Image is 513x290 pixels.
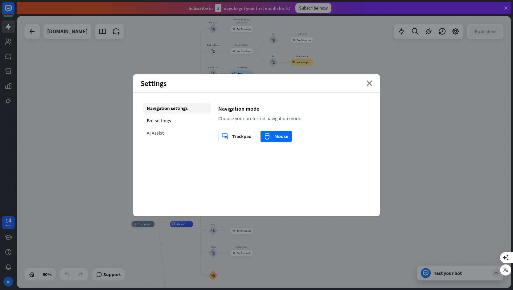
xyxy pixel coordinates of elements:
[2,216,15,229] a: 14 days
[264,133,270,140] i: mouse
[218,105,370,112] div: Navigation mode
[288,32,316,35] div: Thank you!
[133,223,137,226] i: home_2
[5,2,23,21] button: Open LiveChat chat widget
[47,24,88,39] div: ticketing.vvv-venlo.nl
[295,3,331,13] div: Subscribe now
[297,39,311,42] span: Bot Response
[232,50,235,53] i: block_bot_response
[211,72,215,76] i: block_user_input
[469,26,501,37] button: Published
[204,245,222,248] div: Menu
[232,72,236,75] i: builder_tree
[271,38,275,42] i: block_user_input
[204,21,222,24] div: About us
[232,27,235,31] i: block_bot_response
[292,61,296,64] i: block_goto
[228,43,256,47] div: Was it helpful?
[5,218,11,223] div: 14
[237,50,251,53] span: Bot Response
[211,251,215,255] i: block_user_input
[138,223,150,226] span: Start point
[222,131,252,142] div: Trackpad
[261,131,292,142] button: mouseMouse
[211,49,215,53] i: block_user_input
[264,131,288,142] div: Mouse
[204,223,222,226] div: FAQ
[143,103,211,114] div: Navigation settings
[222,133,228,140] i: trackpad
[271,60,275,64] i: block_user_input
[434,270,489,276] div: Test your bot
[228,66,256,69] div: Contact flow
[143,127,211,138] div: AI Assist
[103,269,121,279] span: Support
[232,251,235,255] i: block_bot_response
[143,115,211,126] div: Bot settings
[264,55,282,58] div: No
[367,80,372,86] i: close
[211,229,215,233] i: block_user_input
[237,229,251,232] span: Bot Response
[237,72,242,75] span: Flow
[292,39,295,42] i: block_bot_response
[264,32,282,35] div: Yes
[218,115,370,121] div: Choose your preferred navigation mode.
[288,55,316,58] div: Back to Menu
[41,269,53,279] div: 50%
[177,223,186,226] span: AI Assist
[211,27,215,31] i: block_user_input
[297,61,308,64] span: Go to step
[228,245,256,248] div: Show Menu
[3,277,13,287] div: JD
[215,4,221,12] div: 3
[237,27,251,31] span: Bot Response
[218,131,255,142] button: trackpadTrackpad
[204,43,222,47] div: Back to Menu
[204,66,222,69] div: Contact us
[189,4,290,12] div: Subscribe in days to get your first month for $1
[237,251,251,255] span: Bot Response
[211,274,215,277] i: block_faq
[228,18,256,24] div: Provide company information
[232,229,235,232] i: block_bot_response
[141,79,166,88] span: Settings
[5,223,11,227] div: days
